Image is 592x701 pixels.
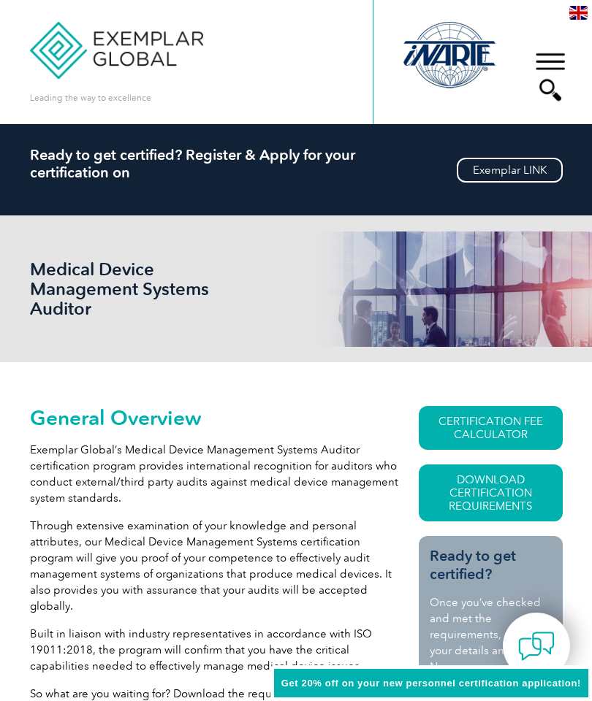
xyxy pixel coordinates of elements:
[518,628,555,664] img: contact-chat.png
[30,406,403,429] h2: General Overview
[430,594,550,675] p: Once you’ve checked and met the requirements, register your details and Apply Now on
[30,259,249,318] h1: Medical Device Management Systems Auditor
[30,518,403,614] p: Through extensive examination of your knowledge and personal attributes, our Medical Device Manag...
[569,6,588,20] img: en
[30,146,563,181] h2: Ready to get certified? Register & Apply for your certification on
[30,90,151,106] p: Leading the way to excellence
[30,442,403,506] p: Exemplar Global’s Medical Device Management Systems Auditor certification program provides intern...
[430,547,550,583] h3: Ready to get certified?
[419,464,563,521] a: Download Certification Requirements
[457,158,563,183] a: Exemplar LINK
[281,678,581,689] span: Get 20% off on your new personnel certification application!
[419,406,563,450] a: CERTIFICATION FEE CALCULATOR
[30,626,403,674] p: Built in liaison with industry representatives in accordance with ISO 19011:2018, the program wil...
